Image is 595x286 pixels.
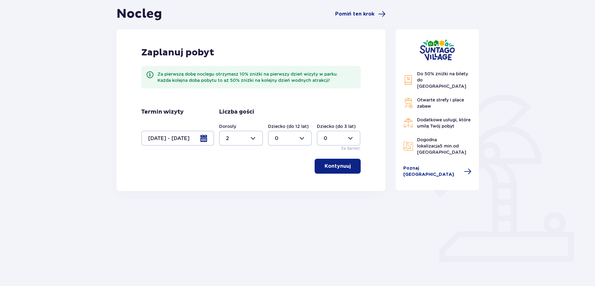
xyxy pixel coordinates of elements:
[403,75,413,85] img: Discount Icon
[417,97,464,109] span: Otwarte strefy i place zabaw
[403,165,461,178] span: Poznaj [GEOGRAPHIC_DATA]
[315,159,361,174] button: Kontynuuj
[403,165,472,178] a: Poznaj [GEOGRAPHIC_DATA]
[341,146,360,151] p: Za darmo!
[116,6,162,22] h1: Nocleg
[268,123,309,129] label: Dziecko (do 12 lat)
[219,123,236,129] label: Dorosły
[335,10,386,18] a: Pomiń ten krok
[403,141,413,151] img: Map Icon
[419,39,455,61] img: Suntago Village
[157,71,356,83] div: Za pierwszą dobę noclegu otrzymasz 10% zniżki na pierwszy dzień wizyty w parku. Każda kolejna dob...
[141,108,184,116] p: Termin wizyty
[335,11,374,17] span: Pomiń ten krok
[417,137,466,155] span: Dogodna lokalizacja od [GEOGRAPHIC_DATA]
[403,118,413,128] img: Restaurant Icon
[325,163,351,170] p: Kontynuuj
[317,123,356,129] label: Dziecko (do 3 lat)
[403,98,413,108] img: Grill Icon
[440,143,453,148] span: 5 min.
[417,117,471,129] span: Dodatkowe usługi, które umilą Twój pobyt
[141,47,214,59] p: Zaplanuj pobyt
[219,108,254,116] p: Liczba gości
[417,71,468,89] span: Do 50% zniżki na bilety do [GEOGRAPHIC_DATA]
